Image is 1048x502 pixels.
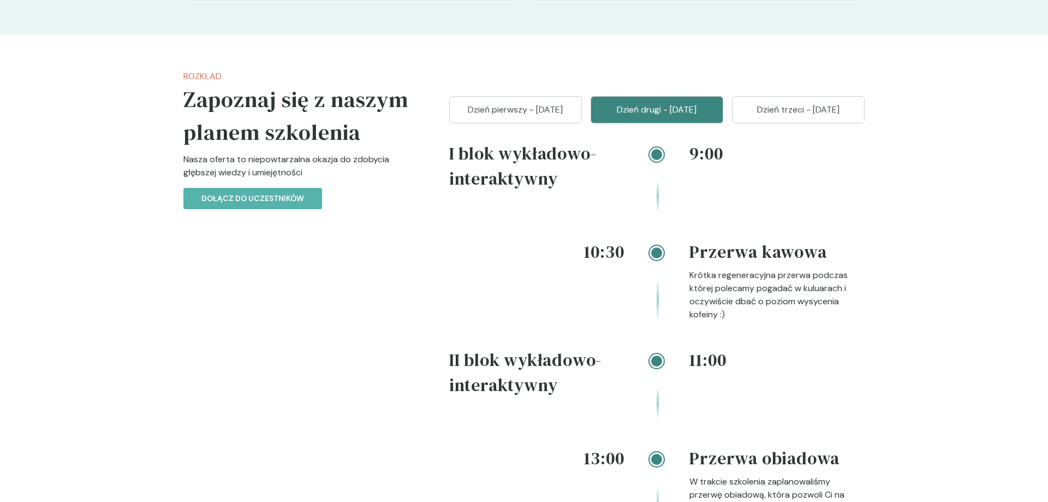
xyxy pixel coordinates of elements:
[449,96,582,123] button: Dzień pierwszy - [DATE]
[183,153,414,188] p: Nasza oferta to niepowtarzalna okazja do zdobycia głębszej wiedzy i umiejętności
[604,103,710,116] p: Dzień drugi - [DATE]
[463,103,568,116] p: Dzień pierwszy - [DATE]
[183,188,322,209] button: Dołącz do uczestników
[183,70,414,83] p: Rozkład
[732,96,865,123] button: Dzień trzeci - [DATE]
[449,446,624,471] h4: 13:00
[689,269,865,321] p: Krótka regeneracyjna przerwa podczas której polecamy pogadać w kuluarach i oczywiście dbać o pozi...
[689,141,865,166] h4: 9:00
[183,83,414,149] h5: Zapoznaj się z naszym planem szkolenia
[746,103,851,116] p: Dzień trzeci - [DATE]
[449,239,624,264] h4: 10:30
[689,239,865,269] h4: Przerwa kawowa
[449,347,624,402] h4: II blok wykładowo-interaktywny
[449,141,624,196] h4: I blok wykładowo-interaktywny
[591,96,723,123] button: Dzień drugi - [DATE]
[689,446,865,475] h4: Przerwa obiadowa
[689,347,865,373] h4: 11:00
[201,193,304,204] p: Dołącz do uczestników
[183,192,322,204] a: Dołącz do uczestników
